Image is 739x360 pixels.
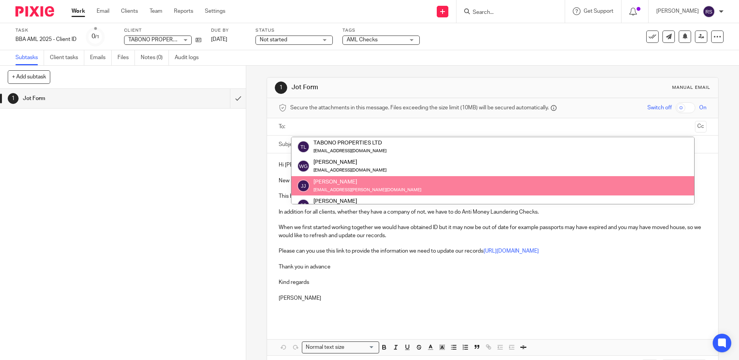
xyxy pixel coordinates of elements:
a: Reports [174,7,193,15]
a: Client tasks [50,50,84,65]
div: Manual email [672,85,710,91]
label: To: [279,123,287,131]
img: svg%3E [703,5,715,18]
p: [PERSON_NAME] [279,294,706,302]
small: [EMAIL_ADDRESS][DOMAIN_NAME] [313,168,387,172]
p: New rules require us to hold ID on all Directors, Partners and PSC's, without the the ID we can't... [279,177,706,185]
small: [EMAIL_ADDRESS][DOMAIN_NAME] [313,149,387,153]
a: Clients [121,7,138,15]
p: Hi [PERSON_NAME] [279,161,706,169]
input: Search [472,9,541,16]
div: [PERSON_NAME] [313,178,421,185]
label: Client [124,27,201,34]
label: Subject: [279,141,299,148]
span: [DATE] [211,37,227,42]
img: Pixie [15,6,54,17]
a: Subtasks [15,50,44,65]
span: AML Checks [347,37,378,42]
div: Search for option [302,341,379,353]
div: 1 [8,93,19,104]
span: Normal text size [304,343,346,352]
h1: Jot Form [291,83,509,92]
input: Search for option [347,343,375,352]
h1: Jot Form [23,93,156,104]
a: Files [117,50,135,65]
p: [PERSON_NAME] [656,7,699,15]
a: Email [97,7,109,15]
div: [PERSON_NAME] [313,197,421,205]
small: [EMAIL_ADDRESS][PERSON_NAME][DOMAIN_NAME] [313,188,421,192]
a: Settings [205,7,225,15]
p: In addition for all clients, whether they have a company of not, we have to do Anti Money Launder... [279,208,706,216]
button: Cc [695,121,707,132]
p: Please can you use this link to provide the information we need to update our records [279,247,706,255]
label: Tags [342,27,420,34]
span: On [699,104,707,112]
img: svg%3E [297,160,310,172]
label: Due by [211,27,246,34]
a: [URL][DOMAIN_NAME] [484,248,539,254]
a: Notes (0) [141,50,169,65]
span: Switch off [647,104,672,112]
label: Task [15,27,77,34]
p: This blog has further details [279,192,706,200]
div: [PERSON_NAME] [313,158,387,166]
a: Work [72,7,85,15]
div: 1 [275,82,287,94]
span: Not started [260,37,287,42]
button: + Add subtask [8,70,50,83]
div: BBA AML 2025 - Client ID [15,36,77,43]
div: TABONO PROPERTIES LTD [313,139,387,147]
img: svg%3E [297,199,310,211]
span: Secure the attachments in this message. Files exceeding the size limit (10MB) will be secured aut... [290,104,549,112]
img: svg%3E [297,180,310,192]
a: Team [150,7,162,15]
a: Audit logs [175,50,204,65]
div: 0 [92,32,99,41]
img: svg%3E [297,141,310,153]
small: /1 [95,35,99,39]
span: TABONO PROPERTIES LTD [128,37,194,42]
p: When we first started working together we would have obtained ID but it may now be out of date fo... [279,224,706,239]
a: Emails [90,50,112,65]
p: Thank you in advance [279,263,706,271]
p: Kind regards [279,278,706,286]
span: Get Support [584,8,613,14]
label: Status [255,27,333,34]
